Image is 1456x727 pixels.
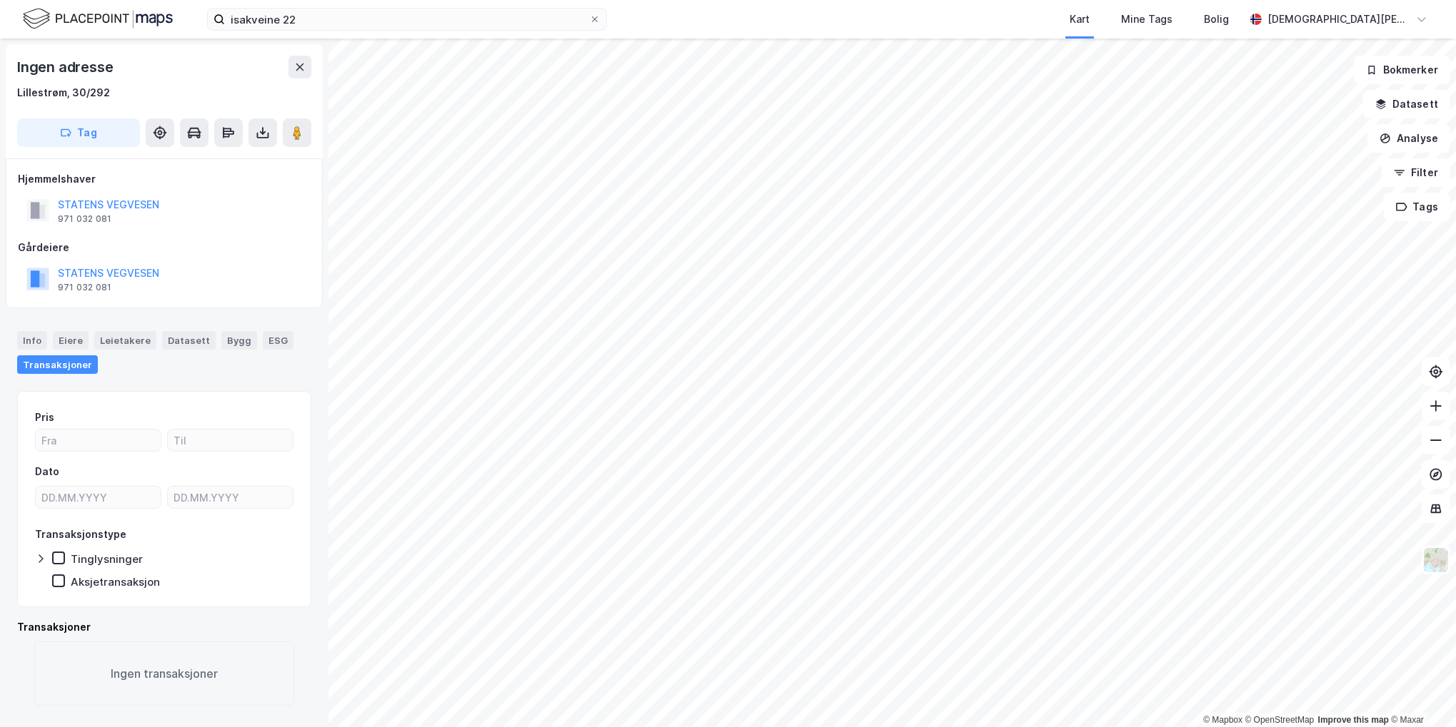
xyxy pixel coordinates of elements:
[1367,124,1450,153] button: Analyse
[1422,546,1450,574] img: Z
[71,575,160,589] div: Aksjetransaksjon
[35,463,59,480] div: Dato
[17,619,311,636] div: Transaksjoner
[34,641,294,706] div: Ingen transaksjoner
[225,9,589,30] input: Søk på adresse, matrikkel, gårdeiere, leietakere eller personer
[35,526,126,543] div: Transaksjonstype
[17,84,110,101] div: Lillestrøm, 30/292
[162,331,216,350] div: Datasett
[1070,11,1090,28] div: Kart
[263,331,293,350] div: ESG
[1203,715,1242,725] a: Mapbox
[17,331,47,350] div: Info
[17,56,116,78] div: Ingen adresse
[1204,11,1229,28] div: Bolig
[1354,56,1450,84] button: Bokmerker
[1121,11,1173,28] div: Mine Tags
[35,409,54,426] div: Pris
[58,282,111,293] div: 971 032 081
[17,355,98,374] div: Transaksjoner
[1382,158,1450,187] button: Filter
[58,213,111,225] div: 971 032 081
[18,171,311,188] div: Hjemmelshaver
[36,487,161,508] input: DD.MM.YYYY
[221,331,257,350] div: Bygg
[94,331,156,350] div: Leietakere
[53,331,89,350] div: Eiere
[71,552,143,566] div: Tinglysninger
[168,487,293,508] input: DD.MM.YYYY
[168,429,293,451] input: Til
[1318,715,1389,725] a: Improve this map
[1245,715,1315,725] a: OpenStreetMap
[23,6,173,31] img: logo.f888ab2527a4732fd821a326f86c7f29.svg
[1385,659,1456,727] iframe: Chat Widget
[1363,90,1450,118] button: Datasett
[36,429,161,451] input: Fra
[18,239,311,256] div: Gårdeiere
[17,118,140,147] button: Tag
[1384,193,1450,221] button: Tags
[1267,11,1410,28] div: [DEMOGRAPHIC_DATA][PERSON_NAME]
